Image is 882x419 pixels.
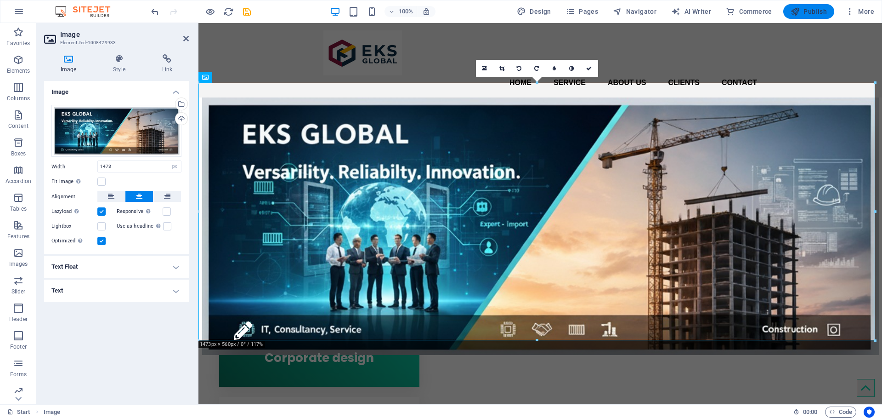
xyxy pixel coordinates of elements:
button: 100% [384,6,417,17]
label: Optimized [51,235,97,247]
h4: Style [96,54,145,74]
p: Accordion [6,178,31,185]
button: undo [149,6,160,17]
label: Alignment [51,191,97,202]
button: More [842,4,878,19]
span: Navigator [613,7,656,16]
h2: Image [60,30,189,39]
button: Code [825,407,856,418]
button: reload [223,6,234,17]
h4: Text Float [44,256,189,278]
a: Confirm ( Ctrl ⏎ ) [581,60,598,77]
p: Content [8,122,28,130]
p: Tables [10,205,27,212]
a: Crop mode [493,60,511,77]
label: Width [51,164,97,169]
button: Navigator [609,4,660,19]
span: Code [829,407,852,418]
button: AI Writer [667,4,715,19]
nav: breadcrumb [44,407,60,418]
span: Commerce [726,7,772,16]
p: Images [9,260,28,268]
button: Commerce [722,4,776,19]
span: Click to select. Double-click to edit [44,407,60,418]
h3: Element #ed-1008429933 [60,39,170,47]
h4: Link [146,54,189,74]
button: Publish [783,4,834,19]
h4: Image [44,81,189,98]
p: Elements [7,67,30,75]
span: Publish [791,7,827,16]
p: Header [9,316,28,323]
label: Use as headline [117,221,163,232]
i: Undo: Change image (Ctrl+Z) [150,6,160,17]
span: AI Writer [671,7,711,16]
h4: Image [44,54,96,74]
button: Click here to leave preview mode and continue editing [204,6,215,17]
label: Responsive [117,206,163,217]
i: Reload page [223,6,234,17]
a: Rotate right 90° [528,60,546,77]
button: Usercentrics [864,407,875,418]
h6: 100% [398,6,413,17]
p: Footer [10,343,27,350]
p: Slider [11,288,26,295]
span: : [809,408,811,415]
i: Save (Ctrl+S) [242,6,252,17]
label: Lightbox [51,221,97,232]
p: Columns [7,95,30,102]
img: Editor Logo [53,6,122,17]
button: save [241,6,252,17]
i: On resize automatically adjust zoom level to fit chosen device. [422,7,430,16]
button: Design [513,4,555,19]
label: Fit image [51,176,97,187]
div: Design (Ctrl+Alt+Y) [513,4,555,19]
p: Boxes [11,150,26,157]
a: Select files from the file manager, stock photos, or upload file(s) [476,60,493,77]
button: Pages [562,4,602,19]
span: 00 00 [803,407,817,418]
span: More [845,7,874,16]
span: Pages [566,7,598,16]
p: Favorites [6,40,30,47]
a: Rotate left 90° [511,60,528,77]
a: Greyscale [563,60,581,77]
a: Click to cancel selection. Double-click to open Pages [7,407,30,418]
p: Features [7,233,29,240]
a: Blur [546,60,563,77]
h6: Session time [793,407,818,418]
label: Lazyload [51,206,97,217]
div: WhatsAppImage2025-10-06at5.42.47PM-RRyWXWtMsigE8czgf7Hlzw.jpeg [51,105,181,157]
h4: Text [44,280,189,302]
p: Forms [10,371,27,378]
span: Design [517,7,551,16]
